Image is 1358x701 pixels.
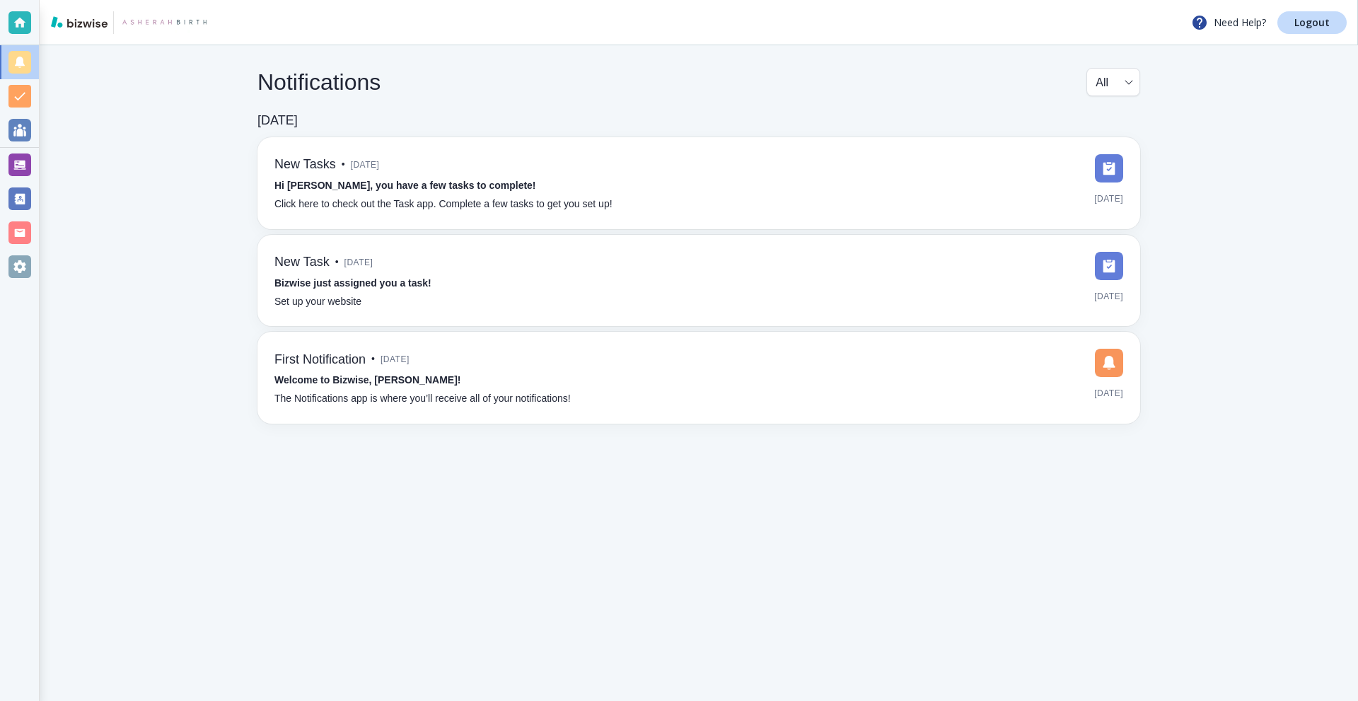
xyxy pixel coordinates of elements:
[274,255,330,270] h6: New Task
[342,157,345,173] p: •
[274,180,536,191] strong: Hi [PERSON_NAME], you have a few tasks to complete!
[274,374,460,386] strong: Welcome to Bizwise, [PERSON_NAME]!
[381,349,410,370] span: [DATE]
[1094,286,1123,307] span: [DATE]
[120,11,207,34] img: Asherah Birth
[1095,154,1123,183] img: DashboardSidebarTasks.svg
[1094,188,1123,209] span: [DATE]
[274,391,571,407] p: The Notifications app is where you’ll receive all of your notifications!
[351,154,380,175] span: [DATE]
[257,137,1140,229] a: New Tasks•[DATE]Hi [PERSON_NAME], you have a few tasks to complete!Click here to check out the Ta...
[257,69,381,95] h4: Notifications
[274,277,431,289] strong: Bizwise just assigned you a task!
[1096,69,1131,95] div: All
[51,16,108,28] img: bizwise
[1095,349,1123,377] img: DashboardSidebarNotification.svg
[257,235,1140,327] a: New Task•[DATE]Bizwise just assigned you a task!Set up your website[DATE]
[274,294,361,310] p: Set up your website
[257,332,1140,424] a: First Notification•[DATE]Welcome to Bizwise, [PERSON_NAME]!The Notifications app is where you’ll ...
[371,352,375,367] p: •
[1191,14,1266,31] p: Need Help?
[274,157,336,173] h6: New Tasks
[257,113,298,129] h6: [DATE]
[274,352,366,368] h6: First Notification
[1095,252,1123,280] img: DashboardSidebarTasks.svg
[344,252,373,273] span: [DATE]
[335,255,339,270] p: •
[1277,11,1347,34] a: Logout
[274,197,613,212] p: Click here to check out the Task app. Complete a few tasks to get you set up!
[1294,18,1330,28] p: Logout
[1094,383,1123,404] span: [DATE]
